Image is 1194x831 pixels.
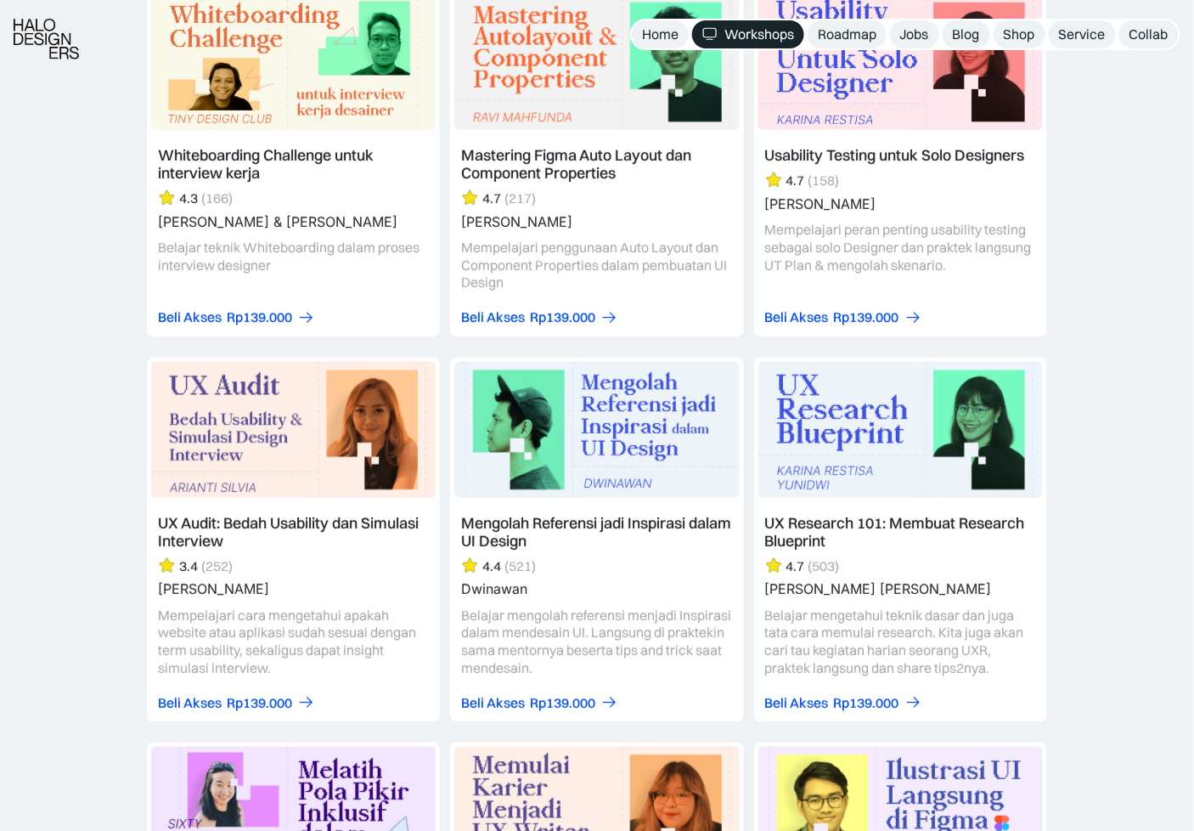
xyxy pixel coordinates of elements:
div: Rp139.000 [834,694,899,712]
a: Home [632,20,689,48]
div: Beli Akses [158,694,222,712]
a: Beli AksesRp139.000 [158,694,315,712]
div: Beli Akses [158,308,222,326]
a: Shop [994,20,1045,48]
a: Workshops [692,20,804,48]
a: Jobs [890,20,939,48]
div: Shop [1004,25,1035,43]
div: Beli Akses [461,694,525,712]
div: Service [1059,25,1106,43]
a: Beli AksesRp139.000 [461,694,618,712]
div: Blog [953,25,980,43]
a: Beli AksesRp139.000 [765,308,922,326]
a: Beli AksesRp139.000 [765,694,922,712]
div: Beli Akses [765,694,829,712]
div: Rp139.000 [834,308,899,326]
div: Beli Akses [461,308,525,326]
div: Home [642,25,679,43]
div: Rp139.000 [227,694,292,712]
a: Blog [943,20,990,48]
div: Rp139.000 [227,308,292,326]
div: Collab [1129,25,1169,43]
a: Roadmap [808,20,887,48]
div: Workshops [724,25,794,43]
div: Rp139.000 [530,694,595,712]
a: Collab [1119,20,1179,48]
a: Service [1049,20,1116,48]
div: Beli Akses [765,308,829,326]
div: Roadmap [818,25,876,43]
a: Beli AksesRp139.000 [158,308,315,326]
div: Jobs [900,25,929,43]
a: Beli AksesRp139.000 [461,308,618,326]
div: Rp139.000 [530,308,595,326]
